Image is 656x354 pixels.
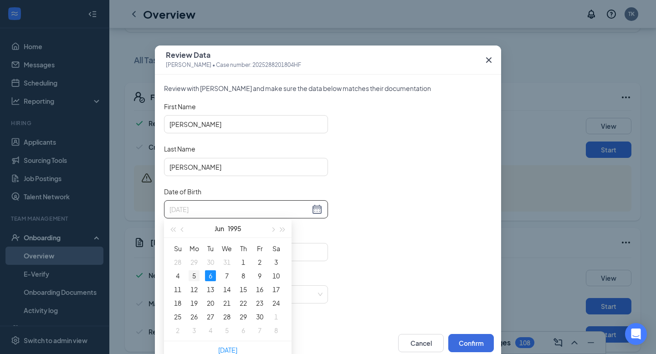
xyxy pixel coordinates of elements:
div: 17 [271,284,282,295]
div: 5 [221,325,232,336]
div: 7 [221,270,232,281]
button: Close [477,46,501,75]
td: 1995-06-21 [219,296,235,310]
td: 1995-06-30 [251,310,268,324]
td: 1995-06-09 [251,269,268,283]
td: 1995-05-28 [169,255,186,269]
span: Review with [PERSON_NAME] and make sure the data below matches their documentation [164,84,492,93]
th: Sa [268,242,284,255]
div: 12 [189,284,200,295]
td: 1995-05-30 [202,255,219,269]
td: 1995-06-01 [235,255,251,269]
td: 1995-06-02 [251,255,268,269]
div: 4 [172,270,183,281]
span: Review Data [166,51,301,60]
td: 1995-06-10 [268,269,284,283]
div: 10 [271,270,282,281]
td: 1995-06-17 [268,283,284,296]
div: 8 [271,325,282,336]
td: 1995-06-16 [251,283,268,296]
div: 6 [238,325,249,336]
td: 1995-06-29 [235,310,251,324]
td: 1995-06-03 [268,255,284,269]
div: 11 [172,284,183,295]
td: 1995-06-12 [186,283,202,296]
td: 1995-06-07 [219,269,235,283]
button: Confirm [448,334,494,352]
th: Fr [251,242,268,255]
span: First Name [164,102,196,111]
td: 1995-07-03 [186,324,202,337]
td: 1995-07-07 [251,324,268,337]
td: 1995-06-26 [186,310,202,324]
span: [PERSON_NAME] • Case number: 2025288201804HF [166,61,301,70]
td: 1995-06-28 [219,310,235,324]
button: 1995 [228,219,241,238]
td: 1995-07-04 [202,324,219,337]
div: 28 [221,311,232,322]
div: 19 [189,298,200,308]
td: 1995-06-05 [186,269,202,283]
button: Cancel [398,334,444,352]
div: 13 [205,284,216,295]
div: 25 [172,311,183,322]
div: 18 [172,298,183,308]
div: 16 [254,284,265,295]
div: 3 [189,325,200,336]
div: 1 [271,311,282,322]
div: 9 [254,270,265,281]
td: 1995-06-20 [202,296,219,310]
td: 1995-06-25 [169,310,186,324]
td: 1995-06-08 [235,269,251,283]
td: 1995-06-14 [219,283,235,296]
td: 1995-06-15 [235,283,251,296]
div: 4 [205,325,216,336]
span: Last Name [164,144,195,153]
div: 21 [221,298,232,308]
div: 1 [238,257,249,268]
div: 2 [172,325,183,336]
td: 1995-05-29 [186,255,202,269]
div: 30 [254,311,265,322]
th: Su [169,242,186,255]
div: Open Intercom Messenger [625,323,647,345]
div: 5 [189,270,200,281]
div: 30 [205,257,216,268]
div: 29 [189,257,200,268]
div: 31 [221,257,232,268]
td: 1995-06-22 [235,296,251,310]
div: 22 [238,298,249,308]
th: We [219,242,235,255]
div: 6 [205,270,216,281]
td: 1995-06-11 [169,283,186,296]
th: Th [235,242,251,255]
div: 2 [254,257,265,268]
input: 1995-06-06 [169,204,310,214]
div: 28 [172,257,183,268]
div: 3 [271,257,282,268]
td: 1995-05-31 [219,255,235,269]
td: 1995-06-04 [169,269,186,283]
div: 8 [238,270,249,281]
div: 26 [189,311,200,322]
button: Jun [215,219,224,238]
a: [DATE] [218,346,237,354]
span: Date of Birth [164,187,201,196]
div: 29 [238,311,249,322]
td: 1995-07-02 [169,324,186,337]
td: 1995-07-05 [219,324,235,337]
td: 1995-06-27 [202,310,219,324]
div: 20 [205,298,216,308]
div: 27 [205,311,216,322]
td: 1995-07-06 [235,324,251,337]
div: 23 [254,298,265,308]
td: 1995-06-23 [251,296,268,310]
td: 1995-06-19 [186,296,202,310]
div: 15 [238,284,249,295]
td: 1995-07-01 [268,310,284,324]
th: Tu [202,242,219,255]
th: Mo [186,242,202,255]
div: 14 [221,284,232,295]
div: 24 [271,298,282,308]
td: 1995-06-13 [202,283,219,296]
